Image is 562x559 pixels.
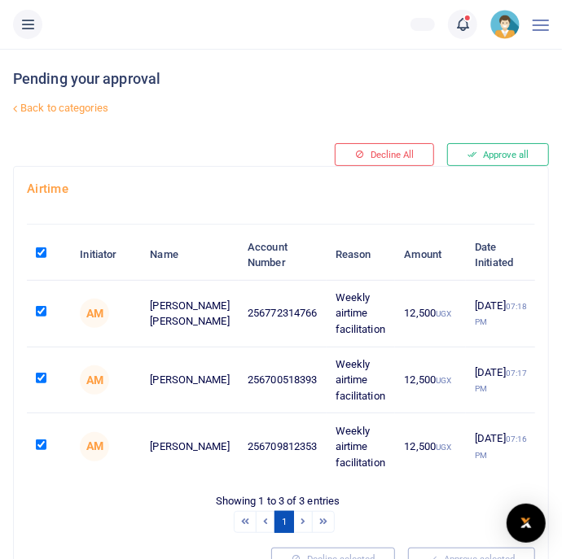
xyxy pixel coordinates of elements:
[395,229,466,280] th: Amount: activate to sort column ascending
[447,143,549,166] button: Approve all
[327,229,396,280] th: Reason: activate to sort column ascending
[141,413,239,479] td: [PERSON_NAME]
[141,229,239,280] th: Name: activate to sort column ascending
[395,413,466,479] td: 12,500
[327,281,396,347] td: Weekly airtime facilitation
[80,299,109,328] span: Agatha Mutumba
[141,281,239,347] td: [PERSON_NAME] [PERSON_NAME]
[395,347,466,414] td: 12,500
[466,229,538,280] th: Date Initiated: activate to sort column ascending
[335,143,434,166] button: Decline All
[27,180,535,198] h4: Airtime
[466,413,538,479] td: [DATE]
[239,413,327,479] td: 256709812353
[9,94,366,122] a: Back to categories
[80,365,109,395] span: Agatha Mutumba
[27,229,71,280] th: : activate to sort column descending
[490,10,520,39] img: profile-user
[71,229,141,280] th: Initiator: activate to sort column ascending
[436,309,451,318] small: UGX
[475,435,527,460] small: 07:16 PM
[239,229,327,280] th: Account Number: activate to sort column ascending
[466,347,538,414] td: [DATE]
[327,413,396,479] td: Weekly airtime facilitation
[327,347,396,414] td: Weekly airtime facilitation
[239,347,327,414] td: 256700518393
[395,281,466,347] td: 12,500
[404,18,441,31] li: Wallet ballance
[436,376,451,385] small: UGX
[274,511,294,533] a: 1
[27,484,529,509] div: Showing 1 to 3 of 3 entries
[80,432,109,461] span: Agatha Mutumba
[13,70,366,88] h4: Pending your approval
[466,281,538,347] td: [DATE]
[507,504,546,543] div: Open Intercom Messenger
[141,347,239,414] td: [PERSON_NAME]
[239,281,327,347] td: 256772314766
[436,443,451,452] small: UGX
